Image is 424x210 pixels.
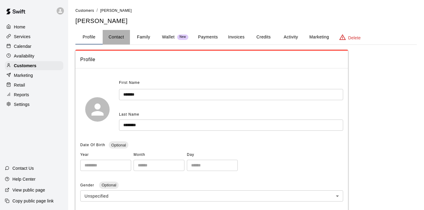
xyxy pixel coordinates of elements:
[14,63,36,69] p: Customers
[5,90,63,99] a: Reports
[14,82,25,88] p: Retail
[223,30,250,44] button: Invoices
[75,8,94,13] a: Customers
[187,150,238,160] span: Day
[14,24,25,30] p: Home
[14,53,35,59] p: Availability
[5,100,63,109] a: Settings
[103,30,130,44] button: Contact
[75,17,417,25] h5: [PERSON_NAME]
[5,22,63,31] a: Home
[5,32,63,41] a: Services
[5,80,63,90] a: Retail
[5,51,63,61] a: Availability
[75,7,417,14] nav: breadcrumb
[14,43,31,49] p: Calendar
[14,72,33,78] p: Marketing
[100,8,132,13] span: [PERSON_NAME]
[177,35,188,39] span: New
[80,150,131,160] span: Year
[12,187,45,193] p: View public page
[12,165,34,171] p: Contact Us
[80,143,105,147] span: Date Of Birth
[119,78,140,88] span: First Name
[75,30,417,44] div: basic tabs example
[12,176,35,182] p: Help Center
[80,183,95,187] span: Gender
[250,30,277,44] button: Credits
[12,198,54,204] p: Copy public page link
[277,30,304,44] button: Activity
[97,7,98,14] li: /
[304,30,334,44] button: Marketing
[99,183,118,187] span: Optional
[75,30,103,44] button: Profile
[5,71,63,80] a: Marketing
[5,42,63,51] a: Calendar
[134,150,184,160] span: Month
[119,112,139,116] span: Last Name
[14,101,30,107] p: Settings
[109,143,128,147] span: Optional
[14,34,31,40] p: Services
[5,61,63,70] a: Customers
[348,35,361,41] p: Delete
[193,30,223,44] button: Payments
[130,30,157,44] button: Family
[162,34,175,40] p: Wallet
[80,190,343,202] div: Unspecified
[80,56,343,64] span: Profile
[14,92,29,98] p: Reports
